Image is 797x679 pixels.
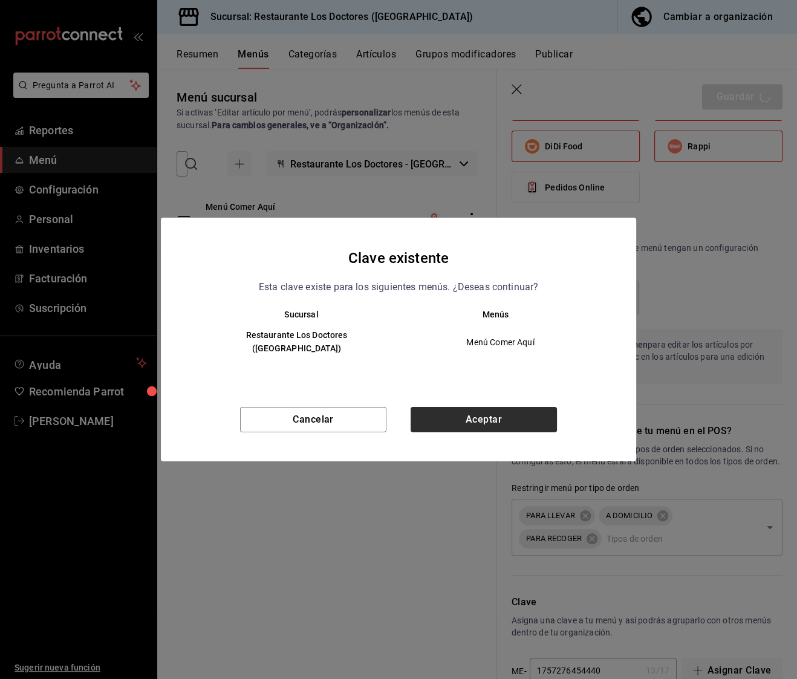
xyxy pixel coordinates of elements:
[409,336,592,348] span: Menú Comer Aquí
[411,407,557,432] button: Aceptar
[240,407,386,432] button: Cancelar
[398,310,612,319] th: Menús
[185,310,398,319] th: Sucursal
[348,247,449,270] h4: Clave existente
[204,329,389,356] h6: Restaurante Los Doctores ([GEOGRAPHIC_DATA])
[259,279,538,295] p: Esta clave existe para los siguientes menús. ¿Deseas continuar?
